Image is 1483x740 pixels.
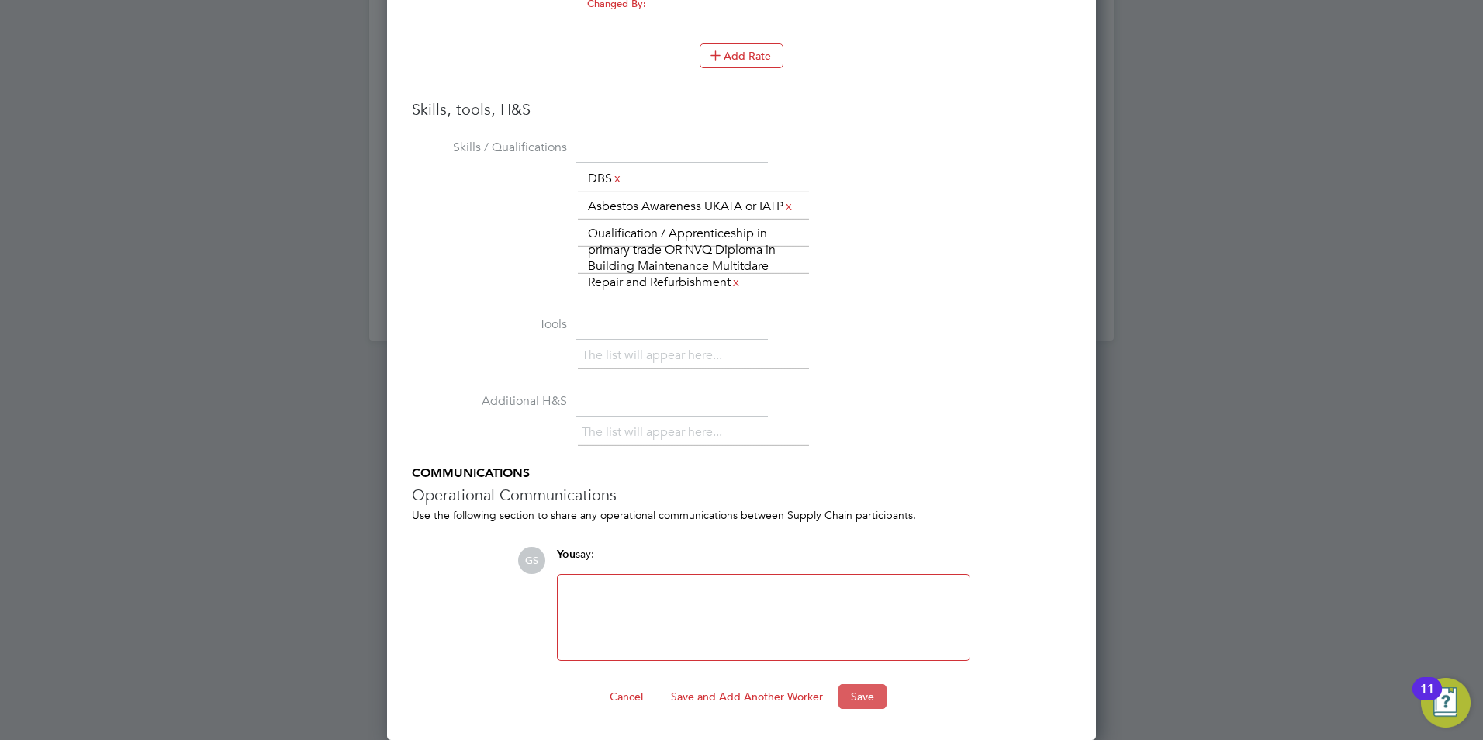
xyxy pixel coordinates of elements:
[582,168,629,189] li: DBS
[700,43,783,68] button: Add Rate
[412,485,1071,505] h3: Operational Communications
[582,345,728,366] li: The list will appear here...
[412,99,1071,119] h3: Skills, tools, H&S
[1420,689,1434,709] div: 11
[412,508,1071,522] div: Use the following section to share any operational communications between Supply Chain participants.
[582,223,807,292] li: Qualification / Apprenticeship in primary trade OR NVQ Diploma in Building Maintenance Multitdare...
[582,422,728,443] li: The list will appear here...
[838,684,887,709] button: Save
[412,393,567,410] label: Additional H&S
[659,684,835,709] button: Save and Add Another Worker
[412,465,1071,482] h5: COMMUNICATIONS
[412,140,567,156] label: Skills / Qualifications
[557,547,970,574] div: say:
[557,548,576,561] span: You
[582,196,800,217] li: Asbestos Awareness UKATA or IATP
[612,168,623,188] a: x
[731,272,741,292] a: x
[783,196,794,216] a: x
[1421,678,1471,728] button: Open Resource Center, 11 new notifications
[597,684,655,709] button: Cancel
[412,316,567,333] label: Tools
[518,547,545,574] span: GS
